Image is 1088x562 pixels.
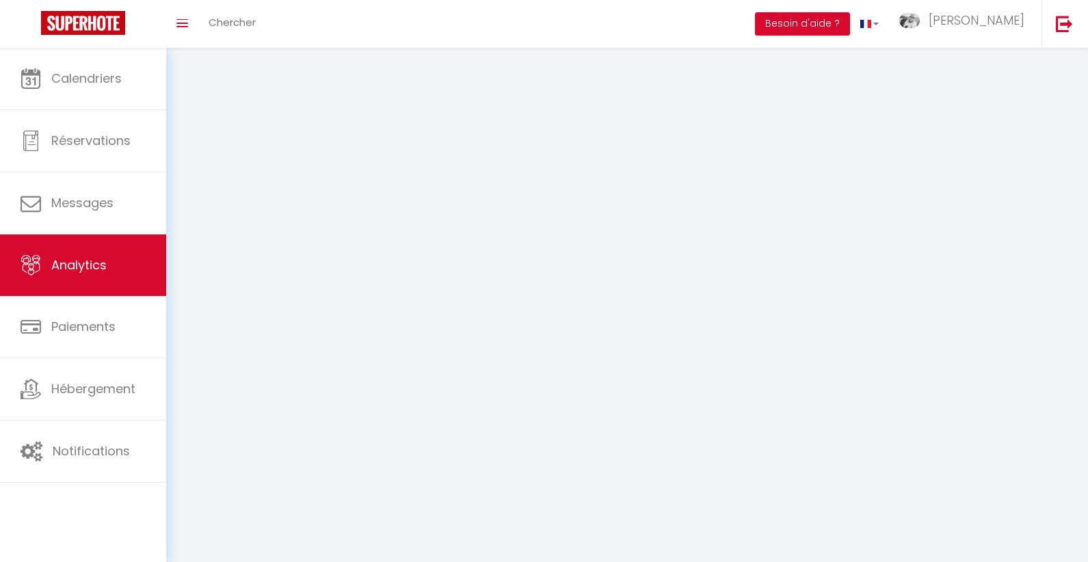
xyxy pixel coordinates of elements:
[209,15,256,29] span: Chercher
[53,442,130,459] span: Notifications
[929,12,1024,29] span: [PERSON_NAME]
[51,132,131,149] span: Réservations
[51,194,114,211] span: Messages
[51,318,116,335] span: Paiements
[899,13,920,29] img: ...
[755,12,850,36] button: Besoin d'aide ?
[51,380,135,397] span: Hébergement
[1056,15,1073,32] img: logout
[51,70,122,87] span: Calendriers
[41,11,125,35] img: Super Booking
[11,5,52,46] button: Ouvrir le widget de chat LiveChat
[51,256,107,273] span: Analytics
